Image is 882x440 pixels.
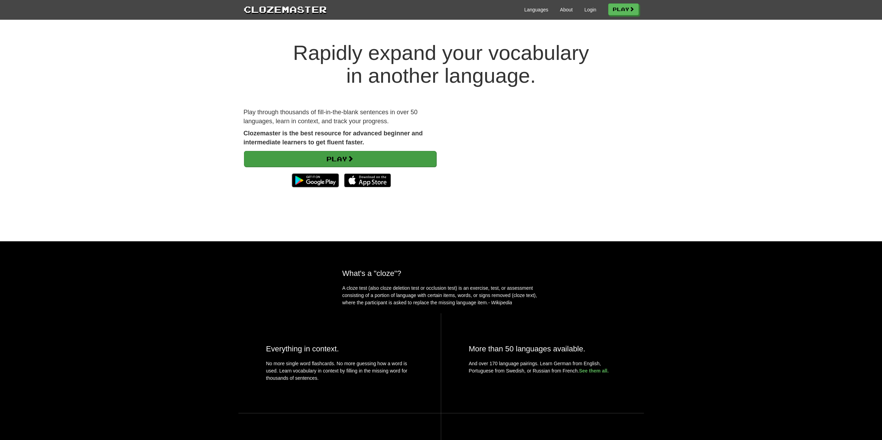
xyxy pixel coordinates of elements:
[244,130,423,146] strong: Clozemaster is the best resource for advanced beginner and intermediate learners to get fluent fa...
[288,170,342,191] img: Get it on Google Play
[488,300,512,305] em: - Wikipedia
[560,6,573,13] a: About
[584,6,596,13] a: Login
[244,108,436,126] p: Play through thousands of fill-in-the-blank sentences in over 50 languages, learn in context, and...
[344,173,391,187] img: Download_on_the_App_Store_Badge_US-UK_135x40-25178aeef6eb6b83b96f5f2d004eda3bffbb37122de64afbaef7...
[524,6,548,13] a: Languages
[469,344,616,353] h2: More than 50 languages available.
[342,269,540,278] h2: What's a "cloze"?
[266,360,413,385] p: No more single word flashcards. No more guessing how a word is used. Learn vocabulary in context ...
[244,151,436,167] a: Play
[266,344,413,353] h2: Everything in context.
[244,3,327,16] a: Clozemaster
[469,360,616,375] p: And over 170 language pairings. Learn German from English, Portuguese from Swedish, or Russian fr...
[579,368,609,374] a: See them all.
[608,3,639,15] a: Play
[342,285,540,306] p: A cloze test (also cloze deletion test or occlusion test) is an exercise, test, or assessment con...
